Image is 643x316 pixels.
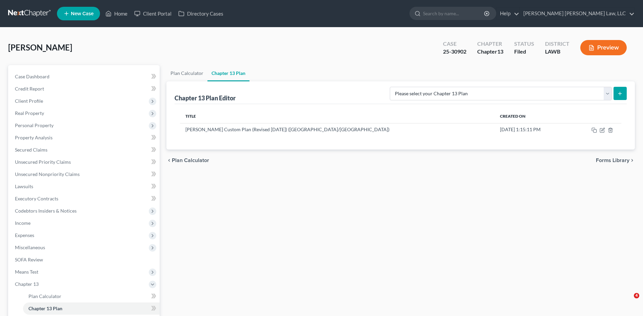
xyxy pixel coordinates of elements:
a: Home [102,7,131,20]
button: Preview [580,40,627,55]
span: Lawsuits [15,183,33,189]
a: Executory Contracts [9,193,160,205]
input: Search by name... [423,7,485,20]
button: Forms Library chevron_right [596,158,635,163]
span: Chapter 13 Plan [28,305,62,311]
span: SOFA Review [15,257,43,262]
span: Property Analysis [15,135,53,140]
button: chevron_left Plan Calculator [166,158,209,163]
span: [PERSON_NAME] [8,42,72,52]
a: Help [497,7,519,20]
div: LAWB [545,48,569,56]
div: Case [443,40,466,48]
div: Status [514,40,534,48]
i: chevron_right [629,158,635,163]
iframe: Intercom live chat [620,293,636,309]
span: Unsecured Priority Claims [15,159,71,165]
a: Secured Claims [9,144,160,156]
td: [DATE] 1:15:11 PM [495,123,570,136]
div: Chapter [477,40,503,48]
a: Plan Calculator [166,65,207,81]
div: Chapter [477,48,503,56]
a: Credit Report [9,83,160,95]
div: Chapter 13 Plan Editor [175,94,236,102]
a: Lawsuits [9,180,160,193]
span: Client Profile [15,98,43,104]
div: 25-30902 [443,48,466,56]
span: Executory Contracts [15,196,58,201]
a: [PERSON_NAME] [PERSON_NAME] Law, LLC [520,7,635,20]
span: Miscellaneous [15,244,45,250]
a: Chapter 13 Plan [207,65,249,81]
span: Unsecured Nonpriority Claims [15,171,80,177]
div: District [545,40,569,48]
span: New Case [71,11,94,16]
span: Personal Property [15,122,54,128]
a: Unsecured Priority Claims [9,156,160,168]
a: SOFA Review [9,254,160,266]
i: chevron_left [166,158,172,163]
span: Case Dashboard [15,74,49,79]
span: Real Property [15,110,44,116]
span: 13 [497,48,503,55]
span: Means Test [15,269,38,275]
span: 4 [634,293,639,298]
span: Forms Library [596,158,629,163]
a: Client Portal [131,7,175,20]
th: Title [180,110,494,123]
a: Directory Cases [175,7,227,20]
span: Chapter 13 [15,281,39,287]
span: Income [15,220,31,226]
th: Created On [495,110,570,123]
a: Unsecured Nonpriority Claims [9,168,160,180]
span: Plan Calculator [28,293,61,299]
a: Chapter 13 Plan [23,302,160,315]
a: Property Analysis [9,132,160,144]
span: Credit Report [15,86,44,92]
span: Plan Calculator [172,158,209,163]
span: Expenses [15,232,34,238]
a: Case Dashboard [9,71,160,83]
div: Filed [514,48,534,56]
span: Secured Claims [15,147,47,153]
span: Codebtors Insiders & Notices [15,208,77,214]
td: [PERSON_NAME] Custom Plan (Revised [DATE]) ([GEOGRAPHIC_DATA]/[GEOGRAPHIC_DATA]) [180,123,494,136]
a: Plan Calculator [23,290,160,302]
